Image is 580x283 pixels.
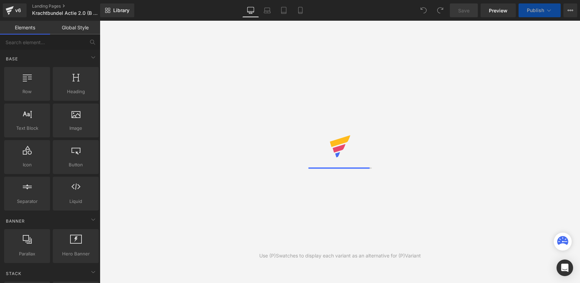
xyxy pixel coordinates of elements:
span: Separator [6,198,48,205]
a: Desktop [242,3,259,17]
span: Heading [55,88,97,95]
a: Landing Pages [32,3,112,9]
a: v6 [3,3,27,17]
div: v6 [14,6,22,15]
div: Use (P)Swatches to display each variant as an alternative for (P)Variant [259,252,421,260]
button: Redo [433,3,447,17]
span: Library [113,7,129,13]
span: Base [5,56,19,62]
span: Liquid [55,198,97,205]
button: More [563,3,577,17]
span: Image [55,125,97,132]
span: Hero Banner [55,250,97,257]
span: Stack [5,270,22,277]
a: Global Style [50,21,100,35]
button: Undo [417,3,431,17]
a: Mobile [292,3,309,17]
button: Publish [519,3,561,17]
span: Banner [5,218,26,224]
span: Icon [6,161,48,168]
span: Publish [527,8,544,13]
span: Text Block [6,125,48,132]
span: Preview [489,7,507,14]
span: Krachtbundel Actie 2.0 (B - Oktober) [32,10,98,16]
div: Open Intercom Messenger [557,260,573,276]
span: Parallax [6,250,48,257]
span: Row [6,88,48,95]
span: Save [458,7,470,14]
a: Tablet [275,3,292,17]
span: Button [55,161,97,168]
a: New Library [100,3,134,17]
a: Preview [481,3,516,17]
a: Laptop [259,3,275,17]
